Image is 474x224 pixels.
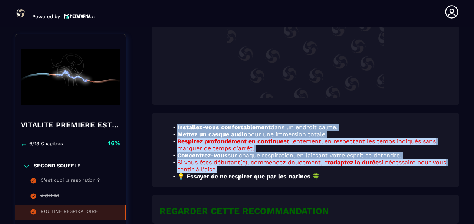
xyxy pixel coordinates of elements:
li: dans un endroit calme. [168,124,452,131]
img: logo [64,13,95,19]
span: et lentement, en respectant les temps indiqués sans marquer de temps d'arrêt. [177,138,436,152]
li: pour une immersion totale [168,131,452,138]
img: logo-branding [15,7,27,19]
span: si nécessaire pour vous sentir à l'aise. [177,159,446,173]
h4: VITALITE PREMIERE ESTRELLA [21,120,120,130]
strong: adaptez la durée [330,159,379,166]
div: A OU IM [40,193,59,201]
span: Si vous êtes débutant(e), commencez doucement, et [177,159,330,166]
strong: Respirez profondément en continue [177,138,283,145]
img: banner [21,40,120,114]
strong: 💡 Essayer de ne respirer que par les narines 🍀 [177,173,320,180]
div: ROUTINE RESPIRATOIRE [40,208,98,217]
strong: Installez-vous confortablement [177,124,271,131]
u: REGARDER CETTE RECOMMANDATION [159,206,329,216]
strong: Concentrez-vous [177,152,228,159]
li: sur chaque respiration, en laissant votre esprit se détendre. [168,152,452,159]
strong: Mettez un casque audio [177,131,247,138]
p: 6/13 Chapitres [29,141,63,146]
p: SECOND SOUFFLE [34,163,80,170]
div: C'est quoi la respiration ? [40,177,100,185]
p: Powered by [32,14,60,19]
p: 46% [107,139,120,147]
